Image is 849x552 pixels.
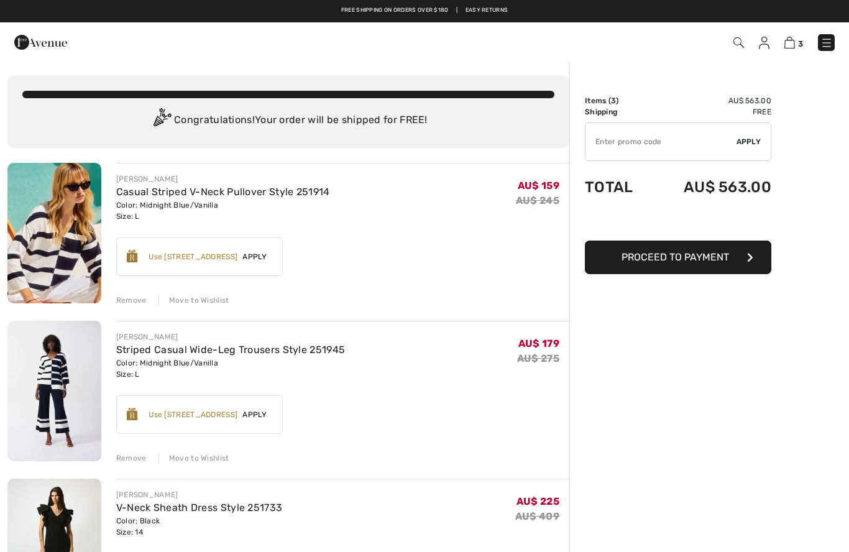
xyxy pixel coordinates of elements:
span: Apply [237,409,272,420]
img: Menu [820,37,833,49]
div: Use [STREET_ADDRESS] [149,409,237,420]
td: Items ( ) [585,95,651,106]
div: Color: Midnight Blue/Vanilla Size: L [116,357,346,380]
div: Move to Wishlist [158,295,229,306]
a: 3 [784,35,803,50]
span: Apply [737,136,761,147]
s: AU$ 409 [515,510,559,522]
img: My Info [759,37,769,49]
span: 3 [611,96,616,105]
div: Color: Black Size: 14 [116,515,283,538]
div: Color: Midnight Blue/Vanilla Size: L [116,200,330,222]
img: Shopping Bag [784,37,795,48]
span: AU$ 225 [516,495,559,507]
span: 3 [798,39,803,48]
img: Reward-Logo.svg [127,408,138,420]
span: AU$ 179 [518,338,559,349]
img: Casual Striped V-Neck Pullover Style 251914 [7,163,101,303]
img: Search [733,37,744,48]
a: Free shipping on orders over $180 [341,6,449,15]
div: [PERSON_NAME] [116,173,330,185]
span: Proceed to Payment [622,251,729,263]
td: AU$ 563.00 [651,95,771,106]
a: Easy Returns [466,6,508,15]
button: Proceed to Payment [585,241,771,274]
span: AU$ 159 [518,180,559,191]
td: Total [585,166,651,208]
img: Congratulation2.svg [149,108,174,133]
a: 1ère Avenue [14,35,67,47]
a: Striped Casual Wide-Leg Trousers Style 251945 [116,344,346,356]
div: Congratulations! Your order will be shipped for FREE! [22,108,554,133]
span: Apply [237,251,272,262]
iframe: PayPal [585,208,771,236]
td: Shipping [585,106,651,117]
img: Reward-Logo.svg [127,250,138,262]
div: Remove [116,295,147,306]
div: [PERSON_NAME] [116,331,346,343]
div: Use [STREET_ADDRESS] [149,251,237,262]
td: AU$ 563.00 [651,166,771,208]
a: V-Neck Sheath Dress Style 251733 [116,502,283,513]
div: [PERSON_NAME] [116,489,283,500]
img: Striped Casual Wide-Leg Trousers Style 251945 [7,321,101,461]
div: Move to Wishlist [158,453,229,464]
td: Free [651,106,771,117]
a: Casual Striped V-Neck Pullover Style 251914 [116,186,330,198]
input: Promo code [585,123,737,160]
s: AU$ 275 [517,352,559,364]
img: 1ère Avenue [14,30,67,55]
s: AU$ 245 [516,195,559,206]
span: | [456,6,457,15]
div: Remove [116,453,147,464]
